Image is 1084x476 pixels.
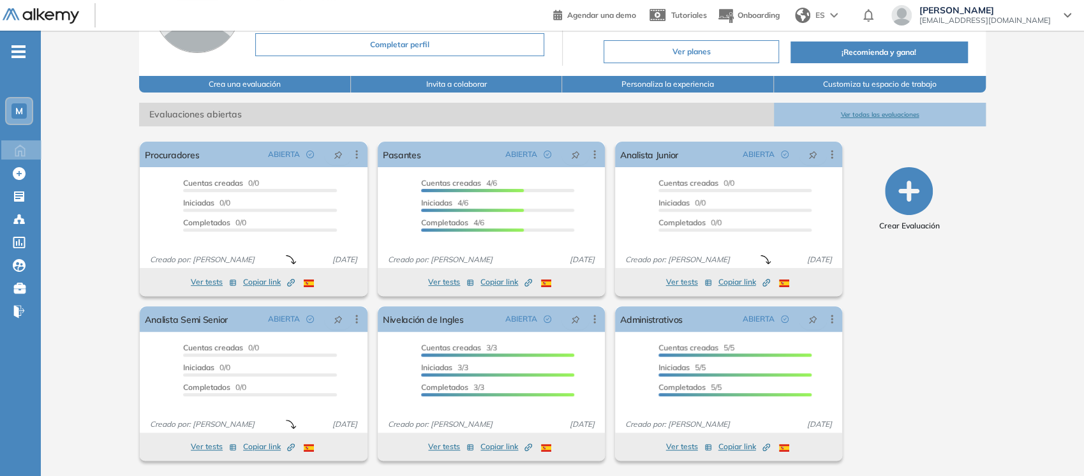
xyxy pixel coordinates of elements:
[334,149,343,160] span: pushpin
[421,218,484,227] span: 4/6
[562,76,774,93] button: Personaliza la experiencia
[620,419,735,430] span: Creado por: [PERSON_NAME]
[567,10,636,20] span: Agendar una demo
[718,274,770,290] button: Copiar link
[183,198,214,207] span: Iniciadas
[815,10,825,21] span: ES
[779,444,789,452] img: ESP
[306,315,314,323] span: check-circle
[421,343,481,352] span: Cuentas creadas
[421,178,481,188] span: Cuentas creadas
[658,362,690,372] span: Iniciadas
[183,218,230,227] span: Completados
[774,103,986,126] button: Ver todas las evaluaciones
[544,151,551,158] span: check-circle
[327,254,362,265] span: [DATE]
[658,198,690,207] span: Iniciadas
[802,419,837,430] span: [DATE]
[808,314,817,324] span: pushpin
[428,439,474,454] button: Ver tests
[604,40,779,63] button: Ver planes
[658,382,722,392] span: 5/5
[383,419,498,430] span: Creado por: [PERSON_NAME]
[383,142,421,167] a: Pasantes
[304,444,314,452] img: ESP
[183,343,259,352] span: 0/0
[183,362,230,372] span: 0/0
[183,178,243,188] span: Cuentas creadas
[808,149,817,160] span: pushpin
[620,142,678,167] a: Analista Junior
[620,254,735,265] span: Creado por: [PERSON_NAME]
[11,50,26,53] i: -
[351,76,563,93] button: Invita a colaborar
[421,198,452,207] span: Iniciadas
[658,362,706,372] span: 5/5
[324,144,352,165] button: pushpin
[718,439,770,454] button: Copiar link
[658,382,706,392] span: Completados
[421,198,468,207] span: 4/6
[666,274,712,290] button: Ver tests
[139,76,351,93] button: Crea una evaluación
[666,439,712,454] button: Ver tests
[304,279,314,287] img: ESP
[799,309,827,329] button: pushpin
[541,444,551,452] img: ESP
[620,306,683,332] a: Administrativos
[480,276,532,288] span: Copiar link
[658,218,706,227] span: Completados
[183,382,230,392] span: Completados
[183,362,214,372] span: Iniciadas
[718,276,770,288] span: Copiar link
[145,254,260,265] span: Creado por: [PERSON_NAME]
[671,10,707,20] span: Tutoriales
[658,178,718,188] span: Cuentas creadas
[480,274,532,290] button: Copiar link
[243,276,295,288] span: Copiar link
[334,314,343,324] span: pushpin
[421,362,468,372] span: 3/3
[553,6,636,22] a: Agendar una demo
[383,306,464,332] a: Nivelación de Ingles
[421,178,497,188] span: 4/6
[268,313,300,325] span: ABIERTA
[3,8,79,24] img: Logo
[791,41,968,63] button: ¡Recomienda y gana!
[183,178,259,188] span: 0/0
[919,5,1051,15] span: [PERSON_NAME]
[879,167,939,232] button: Crear Evaluación
[565,419,600,430] span: [DATE]
[781,151,789,158] span: check-circle
[505,313,537,325] span: ABIERTA
[561,144,590,165] button: pushpin
[421,382,468,392] span: Completados
[879,220,939,232] span: Crear Evaluación
[183,198,230,207] span: 0/0
[799,144,827,165] button: pushpin
[658,343,734,352] span: 5/5
[139,103,774,126] span: Evaluaciones abiertas
[183,343,243,352] span: Cuentas creadas
[738,10,780,20] span: Onboarding
[718,441,770,452] span: Copiar link
[421,362,452,372] span: Iniciadas
[480,441,532,452] span: Copiar link
[421,343,497,352] span: 3/3
[774,76,986,93] button: Customiza tu espacio de trabajo
[919,15,1051,26] span: [EMAIL_ADDRESS][DOMAIN_NAME]
[145,419,260,430] span: Creado por: [PERSON_NAME]
[324,309,352,329] button: pushpin
[327,419,362,430] span: [DATE]
[428,274,474,290] button: Ver tests
[565,254,600,265] span: [DATE]
[243,439,295,454] button: Copiar link
[658,343,718,352] span: Cuentas creadas
[243,274,295,290] button: Copiar link
[145,142,199,167] a: Procuradores
[505,149,537,160] span: ABIERTA
[561,309,590,329] button: pushpin
[781,315,789,323] span: check-circle
[191,274,237,290] button: Ver tests
[795,8,810,23] img: world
